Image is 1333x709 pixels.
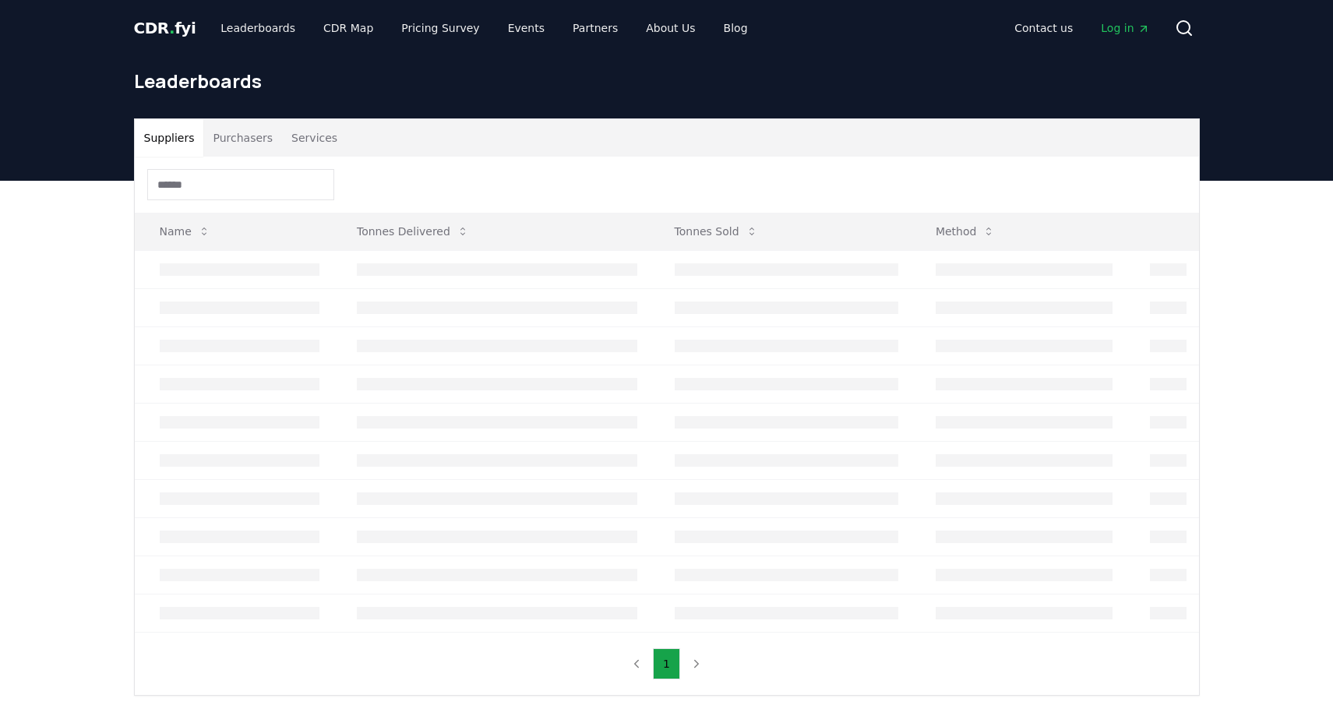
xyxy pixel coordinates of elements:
button: Suppliers [135,119,204,157]
button: Method [923,216,1008,247]
a: Contact us [1002,14,1085,42]
a: Leaderboards [208,14,308,42]
button: Name [147,216,223,247]
span: Log in [1101,20,1149,36]
button: Services [282,119,347,157]
button: Tonnes Delivered [344,216,481,247]
span: CDR fyi [134,19,196,37]
button: 1 [653,648,680,679]
a: Log in [1088,14,1162,42]
a: Events [495,14,557,42]
a: CDR Map [311,14,386,42]
a: Pricing Survey [389,14,492,42]
a: Blog [711,14,760,42]
a: About Us [633,14,707,42]
nav: Main [1002,14,1162,42]
a: Partners [560,14,630,42]
button: Tonnes Sold [662,216,771,247]
button: Purchasers [203,119,282,157]
a: CDR.fyi [134,17,196,39]
span: . [169,19,175,37]
nav: Main [208,14,760,42]
h1: Leaderboards [134,69,1200,93]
